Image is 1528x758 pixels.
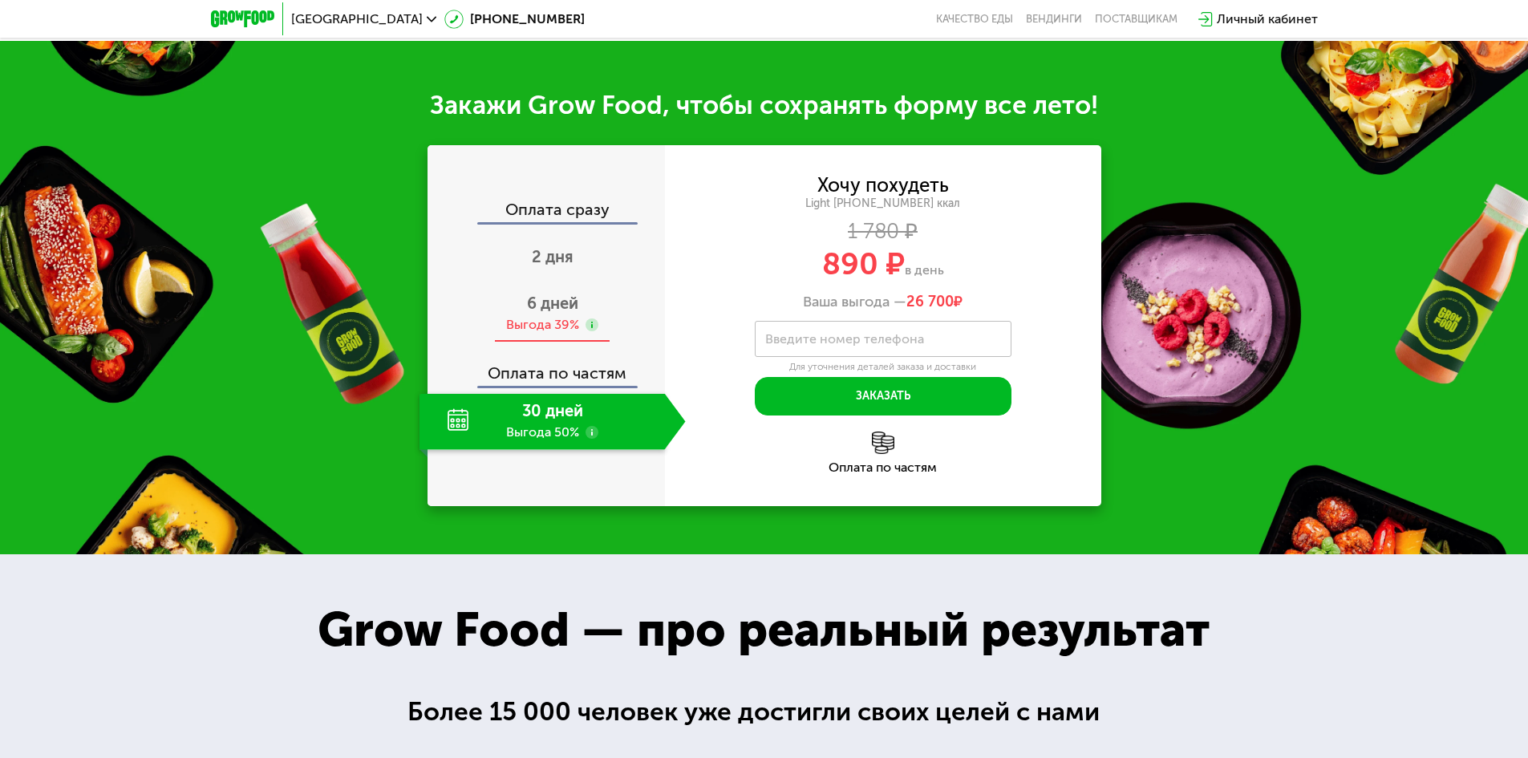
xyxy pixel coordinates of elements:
div: Light [PHONE_NUMBER] ккал [665,197,1101,211]
div: Личный кабинет [1217,10,1318,29]
div: 1 780 ₽ [665,223,1101,241]
label: Введите номер телефона [765,334,924,343]
a: Качество еды [936,13,1013,26]
div: Выгода 39% [506,316,579,334]
div: поставщикам [1095,13,1177,26]
a: [PHONE_NUMBER] [444,10,585,29]
button: Заказать [755,377,1011,415]
span: в день [905,262,944,278]
div: Ваша выгода — [665,294,1101,311]
div: Оплата по частям [665,461,1101,474]
span: 26 700 [906,293,954,310]
div: Более 15 000 человек уже достигли своих целей с нами [407,692,1121,732]
div: Хочу похудеть [817,176,949,194]
span: 2 дня [532,247,574,266]
span: [GEOGRAPHIC_DATA] [291,13,423,26]
span: 6 дней [527,294,578,313]
div: Оплата сразу [429,201,665,222]
div: Для уточнения деталей заказа и доставки [755,361,1011,374]
a: Вендинги [1026,13,1082,26]
div: Оплата по частям [429,349,665,386]
span: 890 ₽ [822,245,905,282]
img: l6xcnZfty9opOoJh.png [872,432,894,454]
span: ₽ [906,294,963,311]
div: Grow Food — про реальный результат [282,594,1245,666]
